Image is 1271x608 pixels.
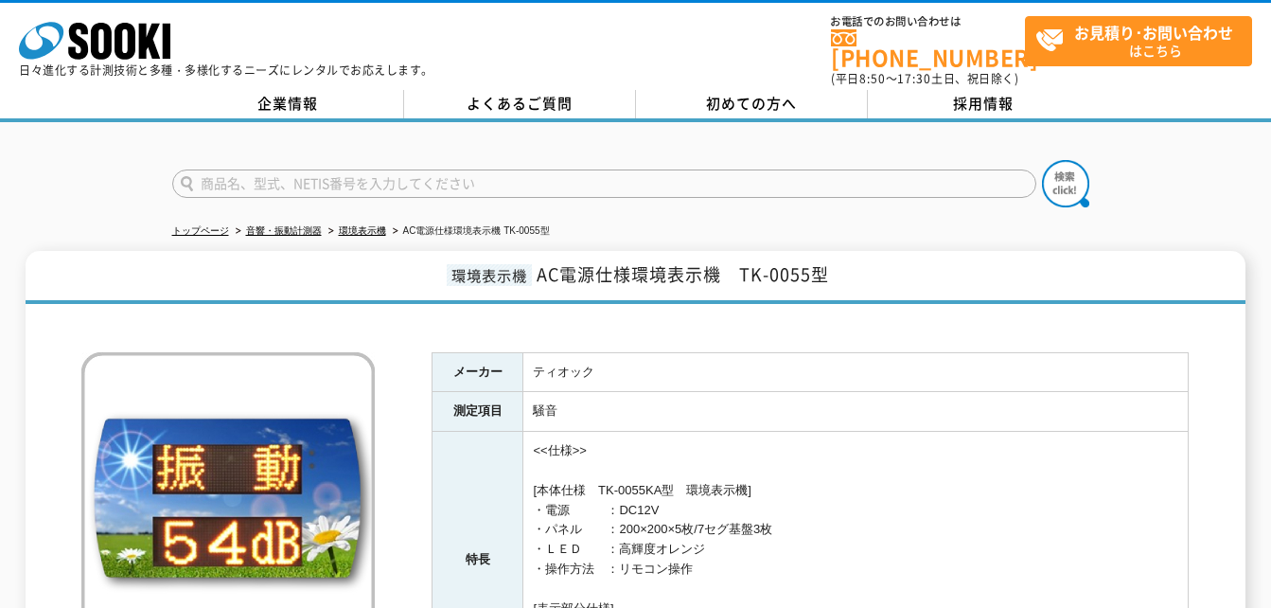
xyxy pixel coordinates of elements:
[172,225,229,236] a: トップページ
[172,90,404,118] a: 企業情報
[1025,16,1252,66] a: お見積り･お問い合わせはこちら
[432,392,523,432] th: 測定項目
[831,70,1018,87] span: (平日 ～ 土日、祝日除く)
[897,70,931,87] span: 17:30
[432,352,523,392] th: メーカー
[19,64,433,76] p: 日々進化する計測技術と多種・多様化するニーズにレンタルでお応えします。
[537,261,829,287] span: AC電源仕様環境表示機 TK-0055型
[706,93,797,114] span: 初めての方へ
[523,392,1189,432] td: 騒音
[1074,21,1233,44] strong: お見積り･お問い合わせ
[447,264,532,286] span: 環境表示機
[172,170,1036,198] input: 商品名、型式、NETIS番号を入力してください
[1035,17,1251,64] span: はこちら
[1042,160,1089,207] img: btn_search.png
[831,29,1025,68] a: [PHONE_NUMBER]
[246,225,322,236] a: 音響・振動計測器
[404,90,636,118] a: よくあるご質問
[831,16,1025,27] span: お電話でのお問い合わせは
[389,222,550,241] li: AC電源仕様環境表示機 TK-0055型
[636,90,868,118] a: 初めての方へ
[859,70,886,87] span: 8:50
[868,90,1100,118] a: 採用情報
[339,225,386,236] a: 環境表示機
[523,352,1189,392] td: ティオック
